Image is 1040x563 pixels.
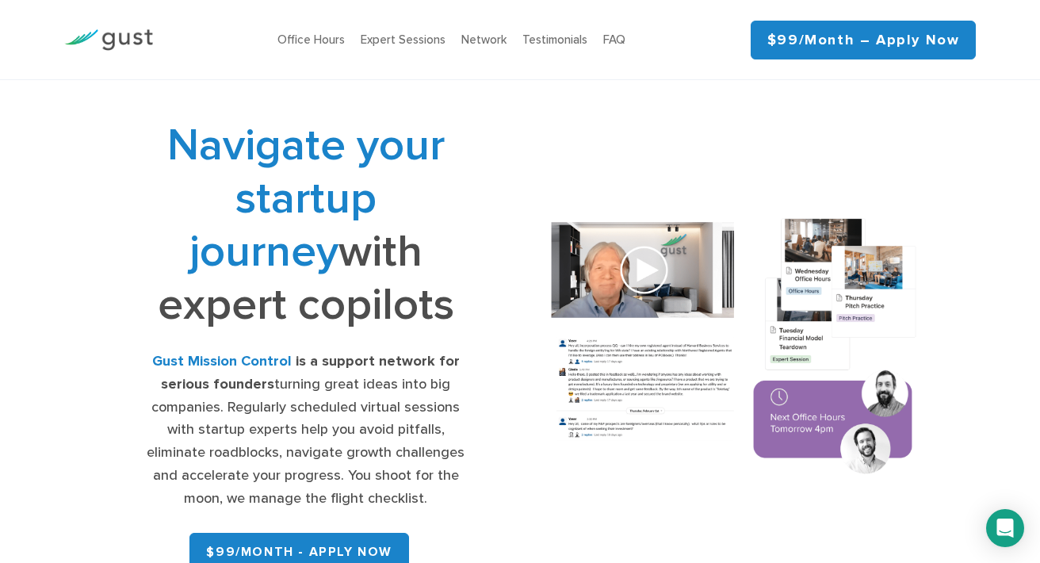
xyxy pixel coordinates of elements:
div: turning great ideas into big companies. Regularly scheduled virtual sessions with startup experts... [144,350,468,511]
h1: with expert copilots [144,119,468,331]
a: Testimonials [522,33,587,47]
a: Expert Sessions [361,33,445,47]
span: Navigate your startup journey [167,119,445,278]
a: Network [461,33,507,47]
img: Gust Logo [64,29,153,51]
a: FAQ [603,33,625,47]
a: $99/month – Apply Now [751,21,977,59]
img: Composition of calendar events, a video call presentation, and chat rooms [532,204,936,493]
strong: Gust Mission Control [152,353,292,370]
strong: is a support network for serious founders [161,353,460,393]
div: Open Intercom Messenger [986,509,1024,547]
a: Office Hours [277,33,345,47]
